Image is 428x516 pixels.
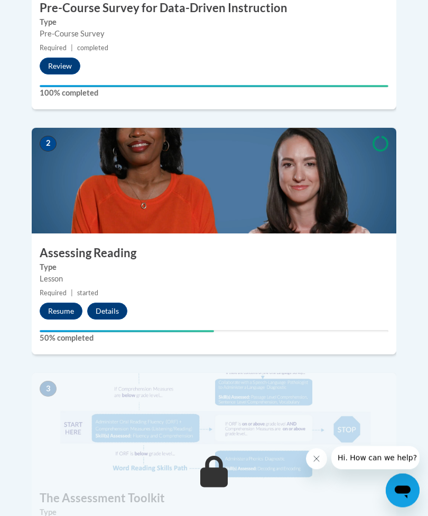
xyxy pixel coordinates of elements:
div: Lesson [40,274,388,285]
div: Pre-Course Survey [40,29,388,40]
h3: The Assessment Toolkit [32,491,396,507]
button: Details [87,303,127,320]
label: 100% completed [40,88,388,99]
button: Resume [40,303,82,320]
span: Required [40,44,67,52]
span: started [77,289,98,297]
span: Required [40,289,67,297]
label: Type [40,17,388,29]
span: 3 [40,381,57,397]
span: 2 [40,136,57,152]
img: Course Image [32,128,396,234]
iframe: Close message [306,448,327,470]
label: 50% completed [40,333,388,344]
img: Course Image [32,373,396,479]
h3: Assessing Reading [32,246,396,262]
iframe: Button to launch messaging window [386,474,420,508]
label: Type [40,262,388,274]
span: | [71,44,73,52]
div: Your progress [40,86,388,88]
span: completed [77,44,108,52]
span: | [71,289,73,297]
iframe: Message from company [331,446,420,470]
h3: Pre-Course Survey for Data-Driven Instruction [32,1,396,17]
div: Your progress [40,331,214,333]
button: Review [40,58,80,75]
